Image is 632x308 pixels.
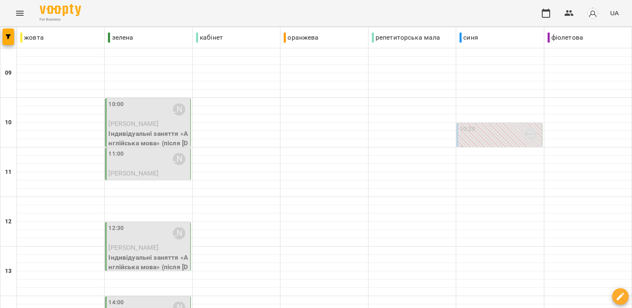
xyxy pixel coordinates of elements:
[173,103,185,116] div: Софія Паславська
[108,129,188,158] p: Індивідуальні заняття «Англійська мова» (після [DATE])
[460,144,540,154] p: 0
[10,3,30,23] button: Menu
[548,33,583,43] p: фіолетова
[460,125,475,134] label: 10:30
[108,224,124,233] label: 12:30
[524,128,537,140] div: Софія Паславська
[196,33,223,43] p: кабінет
[460,33,478,43] p: синя
[5,168,12,177] h6: 11
[108,100,124,109] label: 10:00
[610,9,619,17] span: UA
[108,253,188,282] p: Індивідуальні заняття «Англійська мова» (після [DATE])
[607,5,622,21] button: UA
[587,7,598,19] img: avatar_s.png
[108,178,188,208] p: Індивідуальні заняття «Англійська мова» (після [DATE])
[20,33,44,43] p: жовта
[108,149,124,159] label: 11:00
[108,169,158,177] span: [PERSON_NAME]
[5,217,12,226] h6: 12
[173,153,185,165] div: Софія Паславська
[5,118,12,127] h6: 10
[173,227,185,239] div: Софія Паславська
[40,4,81,16] img: Voopty Logo
[108,33,133,43] p: зелена
[108,298,124,307] label: 14:00
[108,244,158,251] span: [PERSON_NAME]
[372,33,440,43] p: репетиторська мала
[284,33,318,43] p: оранжева
[108,120,158,128] span: [PERSON_NAME]
[5,69,12,78] h6: 09
[40,17,81,22] span: For Business
[5,267,12,276] h6: 13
